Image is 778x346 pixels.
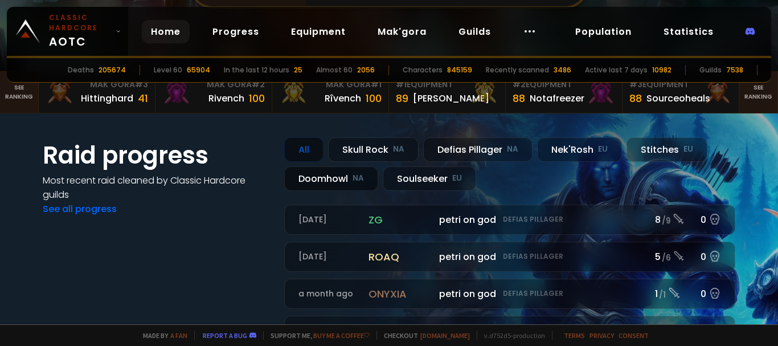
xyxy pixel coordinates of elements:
[368,20,436,43] a: Mak'gora
[316,65,353,75] div: Almost 60
[353,173,364,184] small: NA
[423,137,533,162] div: Defias Pillager
[652,65,671,75] div: 10982
[68,65,94,75] div: Deaths
[513,91,525,106] div: 88
[313,331,370,340] a: Buy me a coffee
[284,205,735,235] a: [DATE]zgpetri on godDefias Pillager8 /90
[396,79,498,91] div: Equipment
[629,79,642,90] span: # 3
[138,91,148,106] div: 41
[585,65,648,75] div: Active last 7 days
[513,79,526,90] span: # 2
[203,20,268,43] a: Progress
[263,331,370,340] span: Support me,
[413,91,489,105] div: [PERSON_NAME]
[452,173,462,184] small: EU
[371,79,382,90] span: # 1
[366,91,382,106] div: 100
[449,20,500,43] a: Guilds
[252,79,265,90] span: # 2
[477,331,545,340] span: v. d752d5 - production
[170,331,187,340] a: a fan
[43,202,117,215] a: See all progress
[154,65,182,75] div: Level 60
[284,166,378,191] div: Doomhowl
[357,65,375,75] div: 2056
[699,65,722,75] div: Guilds
[203,331,247,340] a: Report a bug
[284,242,735,272] a: [DATE]roaqpetri on godDefias Pillager5 /60
[81,91,133,105] div: Hittinghard
[49,13,111,50] span: AOTC
[629,79,732,91] div: Equipment
[49,13,111,33] small: Classic Hardcore
[294,65,302,75] div: 25
[99,65,126,75] div: 205674
[447,65,472,75] div: 845159
[627,137,707,162] div: Stitches
[420,331,470,340] a: [DOMAIN_NAME]
[272,72,389,113] a: Mak'Gora#1Rîvench100
[39,72,155,113] a: Mak'Gora#3Hittinghard41
[598,144,608,155] small: EU
[284,316,735,346] a: a month agoonyxiaDont Be WeirdDefias Pillager1 /10
[135,79,148,90] span: # 3
[513,79,615,91] div: Equipment
[7,7,128,56] a: Classic HardcoreAOTC
[43,173,271,202] h4: Most recent raid cleaned by Classic Hardcore guilds
[530,91,584,105] div: Notafreezer
[739,72,778,113] a: Seeranking
[403,65,443,75] div: Characters
[507,144,518,155] small: NA
[376,331,470,340] span: Checkout
[619,331,649,340] a: Consent
[325,91,361,105] div: Rîvench
[389,72,506,113] a: #1Equipment89[PERSON_NAME]
[284,279,735,309] a: a month agoonyxiapetri on godDefias Pillager1 /10
[43,137,271,173] h1: Raid progress
[155,72,272,113] a: Mak'Gora#2Rivench100
[136,331,187,340] span: Made by
[249,91,265,106] div: 100
[279,79,382,91] div: Mak'Gora
[646,91,710,105] div: Sourceoheals
[726,65,743,75] div: 7538
[396,79,407,90] span: # 1
[383,166,476,191] div: Soulseeker
[393,144,404,155] small: NA
[46,79,148,91] div: Mak'Gora
[187,65,210,75] div: 65904
[486,65,549,75] div: Recently scanned
[282,20,355,43] a: Equipment
[566,20,641,43] a: Population
[162,79,265,91] div: Mak'Gora
[142,20,190,43] a: Home
[537,137,622,162] div: Nek'Rosh
[554,65,571,75] div: 3486
[564,331,585,340] a: Terms
[654,20,723,43] a: Statistics
[208,91,244,105] div: Rivench
[589,331,614,340] a: Privacy
[396,91,408,106] div: 89
[683,144,693,155] small: EU
[224,65,289,75] div: In the last 12 hours
[284,137,324,162] div: All
[623,72,739,113] a: #3Equipment88Sourceoheals
[629,91,642,106] div: 88
[506,72,623,113] a: #2Equipment88Notafreezer
[328,137,419,162] div: Skull Rock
